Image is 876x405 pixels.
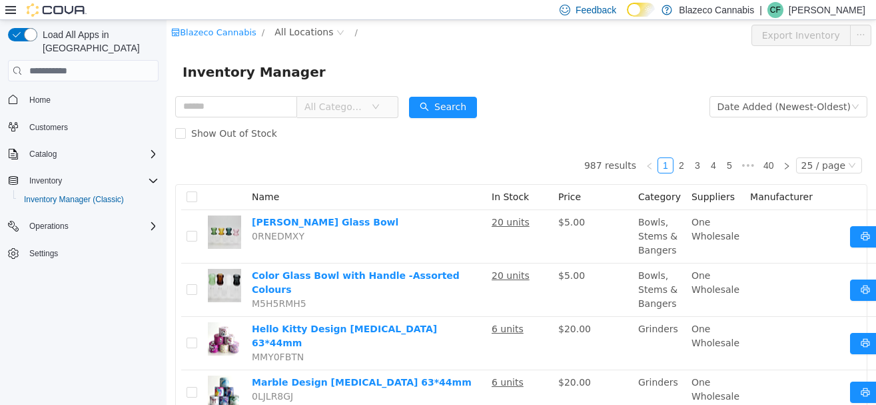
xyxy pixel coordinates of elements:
[479,142,487,150] i: icon: left
[392,250,418,261] span: $5.00
[525,197,573,222] span: One Wholesale
[683,362,774,383] button: icon: printerPrint Labels
[392,357,424,368] span: $20.00
[189,7,191,17] span: /
[576,3,616,17] span: Feedback
[492,138,506,153] a: 1
[85,332,137,342] span: MMY0FBTN
[466,190,520,244] td: Bowls, Stems & Bangers
[19,191,159,208] span: Inventory Manager (Classic)
[759,2,762,18] p: |
[466,297,520,350] td: Grinders
[85,278,140,289] span: M5H5RMH5
[683,260,774,281] button: icon: printerPrint Labels
[540,138,554,153] a: 4
[24,218,74,234] button: Operations
[19,191,129,208] a: Inventory Manager (Classic)
[3,244,164,263] button: Settings
[767,2,783,18] div: Chevaun Franceschini
[627,3,655,17] input: Dark Mode
[635,138,679,153] div: 25 / page
[41,195,75,229] img: Martini Crystal Glass Bowl hero shot
[3,89,164,109] button: Home
[466,350,520,395] td: Grinders
[95,7,98,17] span: /
[29,221,69,232] span: Operations
[29,95,51,105] span: Home
[325,304,357,314] u: 6 units
[770,2,781,18] span: CF
[3,117,164,137] button: Customers
[508,138,522,153] a: 2
[24,173,159,189] span: Inventory
[475,137,491,153] li: Previous Page
[539,137,555,153] li: 4
[41,249,75,282] img: Color Glass Bowl with Handle -Assorted Colours hero shot
[24,92,56,108] a: Home
[593,138,612,153] a: 40
[525,357,573,382] span: One Wholesale
[555,137,571,153] li: 5
[325,357,357,368] u: 6 units
[466,244,520,297] td: Bowls, Stems & Bangers
[41,356,75,389] img: Marble Design Grinder 63*44mm hero shot
[616,142,624,150] i: icon: right
[392,197,418,208] span: $5.00
[29,175,62,186] span: Inventory
[551,77,684,97] div: Date Added (Newest-Oldest)
[5,7,90,17] a: icon: shopBlazeco Cannabis
[85,371,127,382] span: 0LJLR8GJ
[85,357,305,368] a: Marble Design [MEDICAL_DATA] 63*44mm
[27,3,87,17] img: Cova
[507,137,523,153] li: 2
[571,137,592,153] li: Next 5 Pages
[85,250,293,275] a: Color Glass Bowl with Handle -Assorted Colours
[5,8,13,17] i: icon: shop
[29,149,57,159] span: Catalog
[138,80,199,93] span: All Categories
[571,137,592,153] span: •••
[612,137,628,153] li: Next Page
[491,137,507,153] li: 1
[41,302,75,336] img: Hello Kitty Design Grinder 63*44mm hero shot
[24,146,159,162] span: Catalog
[584,171,646,182] span: Manufacturer
[85,211,138,222] span: 0RNEDMXY
[24,119,73,135] a: Customers
[525,171,568,182] span: Suppliers
[679,2,754,18] p: Blazeco Cannabis
[24,119,159,135] span: Customers
[24,218,159,234] span: Operations
[325,250,363,261] u: 20 units
[556,138,570,153] a: 5
[205,83,213,92] i: icon: down
[24,194,124,205] span: Inventory Manager (Classic)
[681,141,689,151] i: icon: down
[685,83,693,92] i: icon: down
[24,173,67,189] button: Inventory
[3,171,164,190] button: Inventory
[592,137,612,153] li: 40
[325,171,362,182] span: In Stock
[523,137,539,153] li: 3
[37,28,159,55] span: Load All Apps in [GEOGRAPHIC_DATA]
[16,41,167,63] span: Inventory Manager
[85,171,113,182] span: Name
[683,5,705,26] button: icon: ellipsis
[683,206,774,228] button: icon: printerPrint Labels
[24,245,159,262] span: Settings
[472,171,514,182] span: Category
[13,190,164,209] button: Inventory Manager (Classic)
[683,313,774,334] button: icon: printerPrint Labels
[8,84,159,298] nav: Complex example
[85,304,270,328] a: Hello Kitty Design [MEDICAL_DATA] 63*44mm
[525,304,573,328] span: One Wholesale
[3,145,164,163] button: Catalog
[29,248,58,259] span: Settings
[19,108,116,119] span: Show Out of Stock
[242,77,310,98] button: icon: searchSearch
[585,5,684,26] button: Export Inventory
[524,138,538,153] a: 3
[325,197,363,208] u: 20 units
